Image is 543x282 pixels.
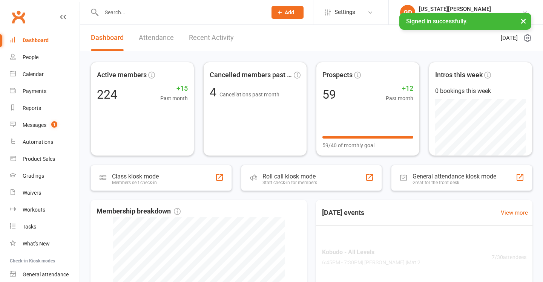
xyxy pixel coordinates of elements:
a: View more [501,208,528,217]
span: Past month [386,94,413,102]
span: Cancellations past month [219,91,279,98]
div: Product Sales [23,156,55,162]
a: Clubworx [9,8,28,26]
div: Tasks [23,224,36,230]
div: 224 [97,88,117,101]
a: People [10,49,80,66]
div: 59 [322,88,336,101]
div: GD [400,5,415,20]
span: Prospects [322,70,353,81]
a: Messages 1 [10,117,80,134]
span: Past month [160,94,188,102]
span: Settings [334,4,355,21]
div: Dashboard [23,37,49,43]
div: Automations [23,139,53,145]
div: [US_STATE][PERSON_NAME] [419,6,522,12]
a: Payments [10,83,80,100]
div: People [23,54,38,60]
div: Calendar [23,71,44,77]
div: Class kiosk mode [112,173,159,180]
div: 0 bookings this week [435,86,526,96]
a: Dashboard [91,25,124,51]
div: Staff check-in for members [262,180,317,185]
span: 6:45PM - 7:30PM | [PERSON_NAME] | Mat 2 [322,258,420,267]
span: Active members [97,70,147,81]
div: Members self check-in [112,180,159,185]
span: Add [285,9,294,15]
div: Waivers [23,190,41,196]
div: General attendance [23,271,69,277]
span: Kobudo - All Levels [322,247,420,257]
a: What's New [10,235,80,252]
span: Membership breakdown [97,206,181,217]
a: Product Sales [10,151,80,168]
a: Calendar [10,66,80,83]
a: Recent Activity [189,25,234,51]
div: General attendance kiosk mode [413,173,496,180]
h3: [DATE] events [316,206,370,220]
a: Reports [10,100,80,117]
a: Gradings [10,168,80,184]
a: Attendance [139,25,174,51]
a: Automations [10,134,80,151]
span: Cancelled members past mon... [210,70,292,81]
div: [GEOGRAPHIC_DATA] [GEOGRAPHIC_DATA] [419,12,522,19]
div: Reports [23,105,41,111]
button: Add [271,6,304,19]
span: Intros this week [435,70,483,81]
span: 1 [51,121,57,128]
div: Payments [23,88,46,94]
a: Dashboard [10,32,80,49]
div: What's New [23,241,50,247]
a: Waivers [10,184,80,201]
span: 4 [210,85,219,99]
input: Search... [99,7,262,18]
a: Tasks [10,218,80,235]
div: Messages [23,122,46,128]
div: Great for the front desk [413,180,496,185]
span: +15 [160,83,188,94]
span: [DATE] [501,34,518,43]
span: 7 / 30 attendees [492,253,526,261]
a: Workouts [10,201,80,218]
span: 59/40 of monthly goal [322,141,374,149]
div: Workouts [23,207,45,213]
div: Gradings [23,173,44,179]
button: × [517,13,530,29]
div: Roll call kiosk mode [262,173,317,180]
span: +12 [386,83,413,94]
span: Signed in successfully. [406,18,468,25]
